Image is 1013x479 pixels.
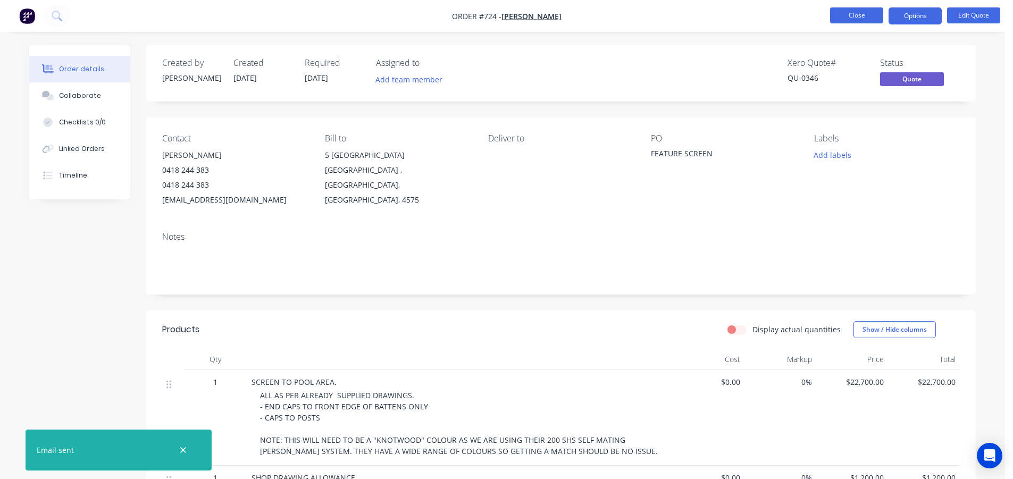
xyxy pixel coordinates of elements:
div: [EMAIL_ADDRESS][DOMAIN_NAME] [162,192,308,207]
div: Cost [673,349,744,370]
div: Required [305,58,363,68]
div: Qty [183,349,247,370]
button: Options [889,7,942,24]
div: [GEOGRAPHIC_DATA] , [GEOGRAPHIC_DATA], [GEOGRAPHIC_DATA], 4575 [325,163,471,207]
div: PO [651,133,797,144]
div: [PERSON_NAME]0418 244 3830418 244 383[EMAIL_ADDRESS][DOMAIN_NAME] [162,148,308,207]
div: Xero Quote # [788,58,867,68]
button: Add team member [370,72,448,87]
div: Price [816,349,888,370]
div: Created [233,58,292,68]
span: 1 [213,376,217,388]
div: Notes [162,232,960,242]
div: Labels [814,133,960,144]
span: [DATE] [305,73,328,83]
div: Order details [59,64,104,74]
div: 5 [GEOGRAPHIC_DATA][GEOGRAPHIC_DATA] , [GEOGRAPHIC_DATA], [GEOGRAPHIC_DATA], 4575 [325,148,471,207]
span: 0% [749,376,812,388]
span: $22,700.00 [892,376,956,388]
div: Email sent [37,444,74,456]
div: 0418 244 383 [162,163,308,178]
div: Deliver to [488,133,634,144]
button: Add team member [376,72,448,87]
button: Timeline [29,162,130,189]
div: Total [888,349,960,370]
div: Status [880,58,960,68]
button: Collaborate [29,82,130,109]
button: Linked Orders [29,136,130,162]
div: QU-0346 [788,72,867,83]
div: 5 [GEOGRAPHIC_DATA] [325,148,471,163]
button: Quote [880,72,944,88]
img: Factory [19,8,35,24]
button: Add labels [808,148,857,162]
div: Assigned to [376,58,482,68]
span: ALL AS PER ALREADY SUPPLIED DRAWINGS. - END CAPS TO FRONT EDGE OF BATTENS ONLY - CAPS TO POSTS NO... [260,390,658,456]
label: Display actual quantities [752,324,841,335]
button: Close [830,7,883,23]
div: 0418 244 383 [162,178,308,192]
div: Checklists 0/0 [59,117,106,127]
div: Products [162,323,199,336]
span: Quote [880,72,944,86]
button: Edit Quote [947,7,1000,23]
span: SCREEN TO POOL AREA. [252,377,337,387]
span: $22,700.00 [821,376,884,388]
span: Order #724 - [452,11,501,21]
button: Show / Hide columns [853,321,936,338]
div: Timeline [59,171,87,180]
div: Bill to [325,133,471,144]
div: [PERSON_NAME] [162,72,221,83]
div: Open Intercom Messenger [977,443,1002,468]
div: FEATURE SCREEN [651,148,784,163]
div: Markup [744,349,816,370]
a: [PERSON_NAME] [501,11,562,21]
div: Contact [162,133,308,144]
button: Order details [29,56,130,82]
span: $0.00 [677,376,740,388]
div: [PERSON_NAME] [162,148,308,163]
span: [DATE] [233,73,257,83]
div: Linked Orders [59,144,105,154]
div: Created by [162,58,221,68]
div: Collaborate [59,91,101,100]
button: Checklists 0/0 [29,109,130,136]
